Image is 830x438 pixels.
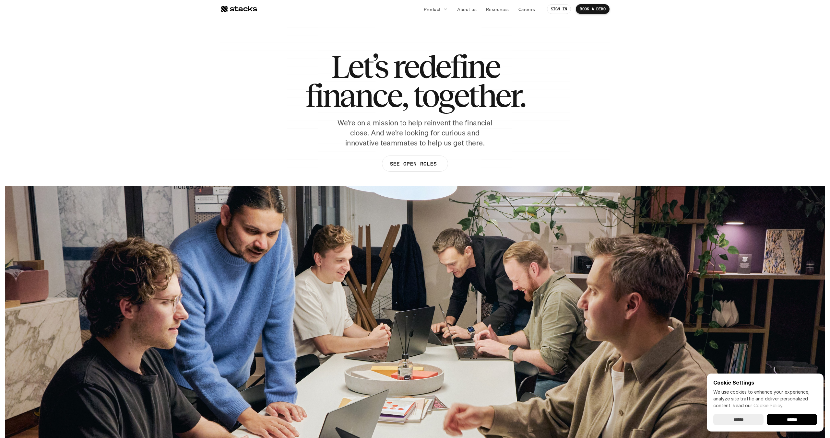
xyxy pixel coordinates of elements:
p: About us [457,6,477,13]
a: Cookie Policy [753,403,782,408]
a: SIGN IN [547,4,571,14]
p: Product [424,6,441,13]
p: We use cookies to enhance your experience, analyze site traffic and deliver personalized content. [713,388,817,409]
h1: Let’s redefine finance, together. [305,52,525,110]
a: About us [453,3,480,15]
a: Careers [515,3,539,15]
p: Careers [518,6,535,13]
a: Resources [482,3,513,15]
p: Resources [486,6,509,13]
p: SIGN IN [551,7,567,11]
p: We’re on a mission to help reinvent the financial close. And we’re looking for curious and innova... [334,118,496,148]
p: BOOK A DEMO [580,7,606,11]
a: BOOK A DEMO [576,4,610,14]
a: SEE OPEN ROLES [382,156,448,172]
p: Cookie Settings [713,380,817,385]
p: SEE OPEN ROLES [390,159,437,168]
span: Read our . [733,403,783,408]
